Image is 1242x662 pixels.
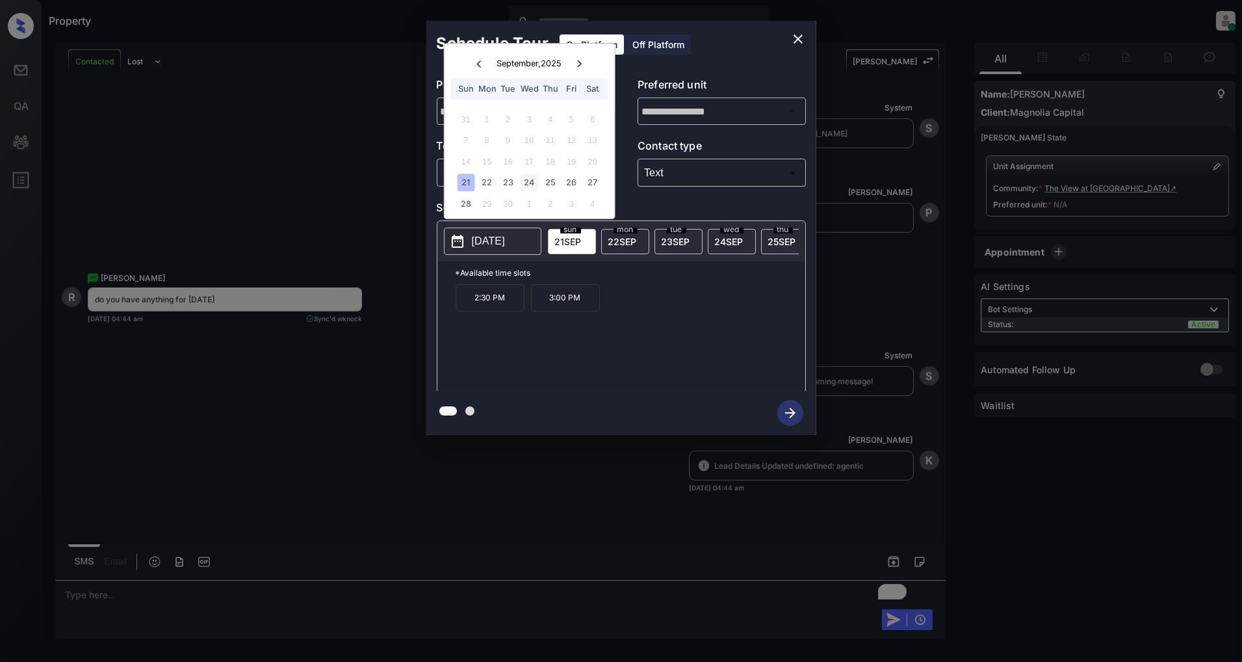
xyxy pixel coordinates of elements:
span: wed [720,226,744,233]
div: Not available Tuesday, September 30th, 2025 [499,195,517,213]
span: sun [560,226,581,233]
div: Sun [457,80,474,98]
div: Not available Tuesday, September 16th, 2025 [499,153,517,170]
button: [DATE] [444,228,541,255]
div: Text [641,162,803,183]
div: Not available Thursday, October 2nd, 2025 [541,195,559,213]
div: date-select [548,229,596,254]
div: Not available Friday, September 5th, 2025 [563,111,580,128]
p: Contact type [638,138,806,159]
div: Choose Thursday, September 25th, 2025 [541,174,559,192]
p: [DATE] [472,233,505,249]
div: Not available Sunday, August 31st, 2025 [457,111,474,128]
span: 22 SEP [608,236,637,247]
div: Choose Friday, September 26th, 2025 [563,174,580,192]
span: 23 SEP [662,236,690,247]
div: date-select [708,229,756,254]
div: Not available Tuesday, September 9th, 2025 [499,132,517,150]
div: date-select [654,229,703,254]
div: Sat [584,80,601,98]
div: Not available Saturday, September 20th, 2025 [584,153,601,170]
div: Not available Thursday, September 18th, 2025 [541,153,559,170]
div: Not available Thursday, September 11th, 2025 [541,132,559,150]
span: mon [614,226,638,233]
div: Choose Tuesday, September 23rd, 2025 [499,174,517,192]
p: Tour type [437,138,605,159]
div: Fri [563,80,580,98]
div: Not available Wednesday, September 10th, 2025 [521,132,538,150]
div: date-select [601,229,649,254]
span: 24 SEP [715,236,744,247]
div: Not available Thursday, September 4th, 2025 [541,111,559,128]
div: Not available Friday, October 3rd, 2025 [563,195,580,213]
div: Thu [541,80,559,98]
div: In Person [440,162,602,183]
p: *Available time slots [456,261,805,284]
div: date-select [761,229,809,254]
span: tue [667,226,686,233]
p: 2:30 PM [456,284,524,311]
div: Wed [521,80,538,98]
div: Not available Saturday, September 13th, 2025 [584,132,601,150]
div: Not available Monday, September 1st, 2025 [478,111,496,128]
div: Not available Sunday, September 14th, 2025 [457,153,474,170]
div: Mon [478,80,496,98]
p: Select slot [437,200,806,220]
div: month 2025-09 [448,109,610,214]
div: Not available Monday, September 8th, 2025 [478,132,496,150]
div: Choose Saturday, September 27th, 2025 [584,174,601,192]
div: Choose Sunday, September 21st, 2025 [457,174,474,192]
div: Not available Saturday, October 4th, 2025 [584,195,601,213]
div: On Platform [560,34,624,55]
div: Choose Monday, September 22nd, 2025 [478,174,496,192]
div: Not available Sunday, September 7th, 2025 [457,132,474,150]
div: Not available Friday, September 12th, 2025 [563,132,580,150]
span: thu [773,226,793,233]
p: 3:00 PM [531,284,600,311]
div: Not available Wednesday, September 17th, 2025 [521,153,538,170]
div: Tue [499,80,517,98]
div: Not available Friday, September 19th, 2025 [563,153,580,170]
h2: Schedule Tour [426,21,559,66]
div: Not available Wednesday, October 1st, 2025 [521,195,538,213]
p: Preferred community [437,77,605,98]
span: 25 SEP [768,236,796,247]
div: Not available Monday, September 15th, 2025 [478,153,496,170]
span: 21 SEP [555,236,582,247]
div: Not available Wednesday, September 3rd, 2025 [521,111,538,128]
div: Not available Tuesday, September 2nd, 2025 [499,111,517,128]
div: September , 2025 [497,59,562,68]
div: Off Platform [626,34,691,55]
div: Not available Monday, September 29th, 2025 [478,195,496,213]
p: Preferred unit [638,77,806,98]
div: Not available Saturday, September 6th, 2025 [584,111,601,128]
button: close [785,26,811,52]
div: Choose Wednesday, September 24th, 2025 [521,174,538,192]
div: Choose Sunday, September 28th, 2025 [457,195,474,213]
